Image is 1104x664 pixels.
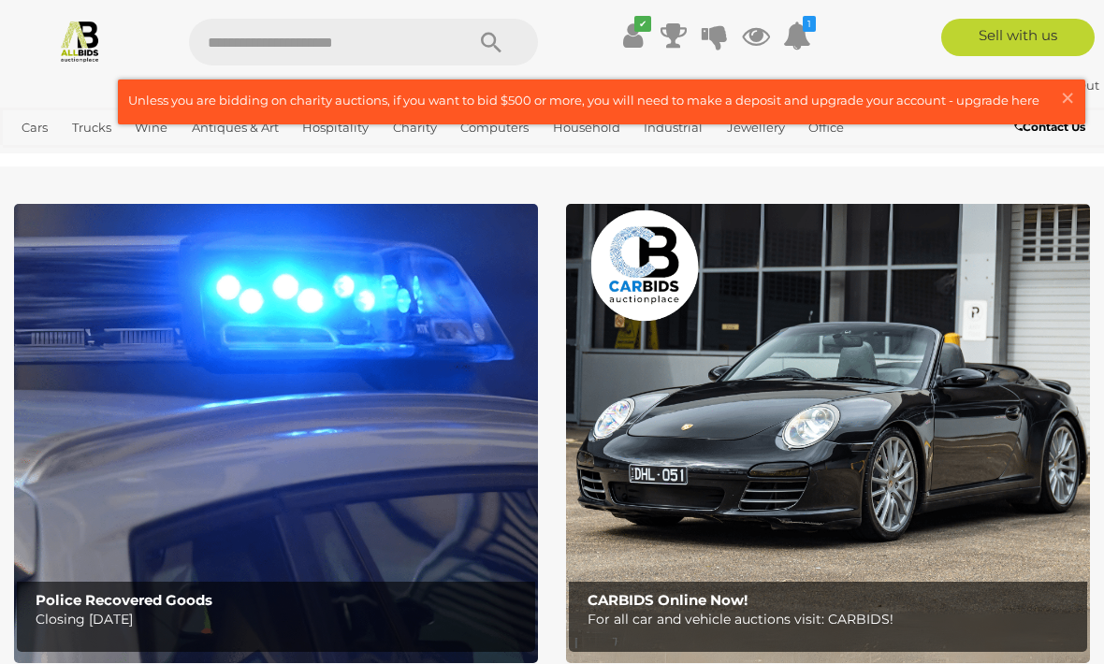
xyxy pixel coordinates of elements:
[77,143,225,174] a: [GEOGRAPHIC_DATA]
[453,112,536,143] a: Computers
[803,16,816,32] i: 1
[981,78,1036,93] strong: Alex60
[636,112,710,143] a: Industrial
[444,19,538,65] button: Search
[1014,117,1090,137] a: Contact Us
[545,112,628,143] a: Household
[588,591,748,609] b: CARBIDS Online Now!
[719,112,792,143] a: Jewellery
[1014,120,1085,134] b: Contact Us
[127,112,175,143] a: Wine
[184,112,286,143] a: Antiques & Art
[981,78,1039,93] a: Alex60
[14,112,55,143] a: Cars
[1045,78,1099,93] a: Sign Out
[1059,79,1076,116] span: ×
[1039,78,1042,93] span: |
[14,204,538,663] a: Police Recovered Goods Police Recovered Goods Closing [DATE]
[65,112,119,143] a: Trucks
[618,19,646,52] a: ✔
[588,608,1079,631] p: For all car and vehicle auctions visit: CARBIDS!
[58,19,102,63] img: Allbids.com.au
[385,112,444,143] a: Charity
[36,608,527,631] p: Closing [DATE]
[783,19,811,52] a: 1
[295,112,376,143] a: Hospitality
[14,143,67,174] a: Sports
[634,16,651,32] i: ✔
[36,591,212,609] b: Police Recovered Goods
[801,112,851,143] a: Office
[941,19,1095,56] a: Sell with us
[566,204,1090,663] a: CARBIDS Online Now! CARBIDS Online Now! For all car and vehicle auctions visit: CARBIDS!
[566,204,1090,663] img: CARBIDS Online Now!
[14,204,538,663] img: Police Recovered Goods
